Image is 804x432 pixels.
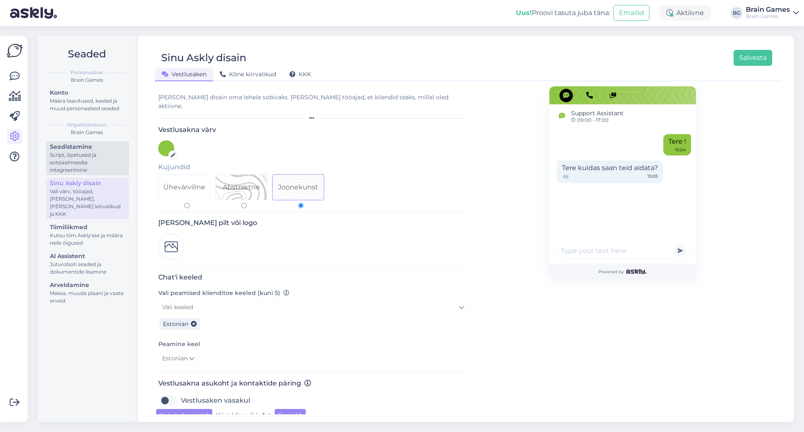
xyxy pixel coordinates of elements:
[275,409,306,422] button: E-mail
[44,46,129,62] h2: Seaded
[675,147,686,153] div: 15:04
[734,50,772,66] button: Salvesta
[50,97,125,112] div: Määra teavitused, keeled ja muud personaalsed seaded
[46,222,129,248] a: TiimiliikmedKutsu tiim Askly'sse ja määra neile õigused
[158,273,468,281] h3: Chat'i keeled
[158,163,468,171] h5: Kujundid
[50,261,125,276] div: Juturoboti seaded ja dokumentide lisamine
[613,5,649,21] button: Emailid
[158,126,468,134] h3: Vestlusakna värv
[50,223,125,232] div: Tiimiliikmed
[181,394,250,407] label: Vestlusaken vasakul
[158,301,468,314] a: Vali keeled
[223,182,260,192] div: Abstraktne
[163,182,205,192] div: Ühevärviline
[156,409,212,422] button: Kui oled eemal
[67,121,106,129] b: Organisatsioon
[660,5,711,21] div: Aktiivne
[598,269,647,275] span: Powered by
[162,354,188,363] span: Estonian
[158,234,184,260] img: Logo preview
[7,43,23,59] img: Askly Logo
[50,151,125,174] div: Script, õpetused ja sotsiaalmeedia integreerimine
[298,203,304,208] input: Pattern 2Joonekunst
[554,242,691,259] input: Type your text here
[163,320,188,328] span: Estonian
[50,88,125,97] div: Konto
[162,70,206,78] span: Vestlusaken
[184,203,190,208] input: Ühevärviline
[46,279,129,306] a: ArveldamineMaksa, muuda plaani ja vaata arveid
[626,269,647,274] img: Askly
[158,379,468,387] h3: Vestlusakna asukoht ja kontaktide päring
[731,7,742,19] div: BG
[158,340,200,349] label: Peamine keel
[44,129,129,136] div: Brain Games
[571,109,624,118] span: Support Assistant
[50,142,125,151] div: Seadistamine
[746,6,799,20] a: Brain GamesBrain Games
[50,232,125,247] div: Kutsu tiim Askly'sse ja määra neile õigused
[158,289,289,297] label: Vali peamised klienditoe keeled (kuni 5)
[46,141,129,175] a: SeadistamineScript, õpetused ja sotsiaalmeedia integreerimine
[50,179,125,188] div: Sinu Askly disain
[46,178,129,219] a: Sinu Askly disainVali värv, tööajad, [PERSON_NAME], [PERSON_NAME] kiirvalikud ja KKK
[50,252,125,261] div: AI Assistent
[663,134,691,155] div: Tere !
[516,9,532,17] b: Uus!
[46,87,129,114] a: KontoMäära teavitused, keeled ja muud personaalsed seaded
[44,76,129,84] div: Brain Games
[220,70,276,78] span: Kõne kiirvalikud
[746,13,790,20] div: Brain Games
[158,219,468,227] h3: [PERSON_NAME] pilt või logo
[50,188,125,218] div: Vali värv, tööajad, [PERSON_NAME], [PERSON_NAME] kiirvalikud ja KKK
[50,290,125,305] div: Maksa, muuda plaani ja vaata arveid
[70,69,103,76] b: Personaalne
[241,203,247,208] input: Pattern 1Abstraktne
[278,182,318,192] div: Joonekunst
[161,50,246,66] div: Sinu Askly disain
[571,118,624,123] span: 09:00 - 17:00
[557,160,663,183] div: Tere kuidas saan teid aidata?
[289,70,311,78] span: KKK
[158,93,468,111] div: [PERSON_NAME] disain oma lehele sobivaks. [PERSON_NAME] tööajad, et kliendid teaks, millal oled a...
[46,251,129,277] a: AI AssistentJuturoboti seaded ja dokumentide lisamine
[216,409,271,422] label: Küsi kliendi infot
[746,6,790,13] div: Brain Games
[516,8,610,18] div: Proovi tasuta juba täna:
[647,173,658,181] span: 15:05
[50,281,125,290] div: Arveldamine
[162,303,193,311] span: Vali keeled
[158,352,198,365] a: Estonian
